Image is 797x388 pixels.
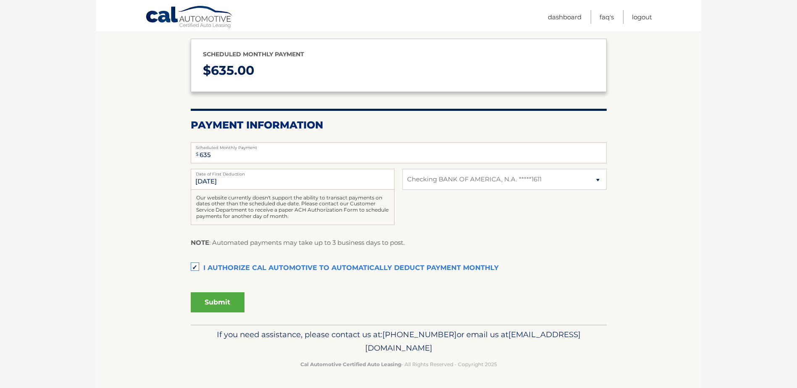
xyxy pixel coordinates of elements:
span: 635.00 [211,63,254,78]
input: Payment Date [191,169,395,190]
a: Dashboard [548,10,581,24]
span: $ [193,145,201,164]
strong: NOTE [191,239,209,246]
p: Scheduled monthly payment [203,49,594,60]
div: Our website currently doesn't support the ability to transact payments on dates other than the sc... [191,190,395,225]
label: Scheduled Monthly Payment [191,142,607,149]
strong: Cal Automotive Certified Auto Leasing [300,361,401,367]
a: FAQ's [600,10,614,24]
p: : Automated payments may take up to 3 business days to post. [191,237,405,248]
label: Date of First Deduction [191,169,395,176]
p: $ [203,60,594,82]
a: Cal Automotive [145,5,234,30]
h2: Payment Information [191,119,607,131]
p: - All Rights Reserved - Copyright 2025 [196,360,601,369]
button: Submit [191,292,245,312]
p: If you need assistance, please contact us at: or email us at [196,328,601,355]
label: I authorize cal automotive to automatically deduct payment monthly [191,260,607,277]
span: [EMAIL_ADDRESS][DOMAIN_NAME] [365,330,581,353]
span: [PHONE_NUMBER] [382,330,457,339]
input: Payment Amount [191,142,607,163]
a: Logout [632,10,652,24]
